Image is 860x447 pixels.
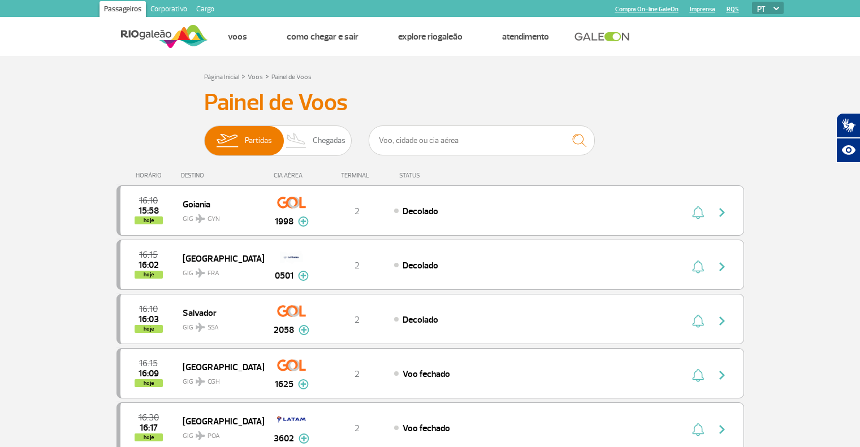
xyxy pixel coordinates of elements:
[139,370,159,377] span: 2025-09-24 16:09:00
[139,414,159,422] span: 2025-09-24 16:30:00
[298,379,309,389] img: mais-info-painel-voo.svg
[241,70,245,83] a: >
[280,126,313,155] img: slider-desembarque
[183,262,255,279] span: GIG
[146,1,192,19] a: Corporativo
[836,138,860,163] button: Abrir recursos assistivos.
[692,423,704,436] img: sino-painel-voo.svg
[183,305,255,320] span: Salvador
[139,197,158,205] span: 2025-09-24 16:10:00
[139,315,159,323] span: 2025-09-24 16:03:37
[135,216,163,224] span: hoje
[355,206,360,217] span: 2
[100,1,146,19] a: Passageiros
[287,31,358,42] a: Como chegar e sair
[313,126,345,155] span: Chegadas
[275,215,293,228] span: 1998
[394,172,486,179] div: STATUS
[692,206,704,219] img: sino-painel-voo.svg
[690,6,715,13] a: Imprensa
[139,305,158,313] span: 2025-09-24 16:10:00
[727,6,739,13] a: RQS
[208,431,220,441] span: POA
[320,172,394,179] div: TERMINAL
[196,268,205,277] img: destiny_airplane.svg
[135,325,163,333] span: hoje
[208,323,219,333] span: SSA
[299,325,309,335] img: mais-info-painel-voo.svg
[183,197,255,211] span: Goiania
[248,73,263,81] a: Voos
[204,89,656,117] h3: Painel de Voos
[403,206,438,217] span: Decolado
[139,359,158,367] span: 2025-09-24 16:15:00
[715,206,729,219] img: seta-direita-painel-voo.svg
[208,268,219,279] span: FRA
[403,260,438,271] span: Decolado
[263,172,320,179] div: CIA AÉREA
[298,271,309,281] img: mais-info-painel-voo.svg
[135,271,163,279] span: hoje
[275,377,293,391] span: 1625
[369,125,595,155] input: Voo, cidade ou cia aérea
[299,433,309,444] img: mais-info-painel-voo.svg
[139,251,158,259] span: 2025-09-24 16:15:00
[715,314,729,328] img: seta-direita-painel-voo.svg
[204,73,239,81] a: Página Inicial
[208,214,220,224] span: GYN
[403,368,450,380] span: Voo fechado
[715,260,729,274] img: seta-direita-painel-voo.svg
[403,314,438,326] span: Decolado
[715,368,729,382] img: seta-direita-painel-voo.svg
[196,214,205,223] img: destiny_airplane.svg
[355,314,360,326] span: 2
[183,316,255,333] span: GIG
[298,216,309,227] img: mais-info-painel-voo.svg
[836,113,860,138] button: Abrir tradutor de língua de sinais.
[615,6,679,13] a: Compra On-line GaleOn
[271,73,312,81] a: Painel de Voos
[275,269,293,283] span: 0501
[196,431,205,440] img: destiny_airplane.svg
[183,414,255,428] span: [GEOGRAPHIC_DATA]
[183,371,255,387] span: GIG
[192,1,219,19] a: Cargo
[208,377,220,387] span: CGH
[398,31,463,42] a: Explore RIOgaleão
[355,260,360,271] span: 2
[355,423,360,434] span: 2
[183,359,255,374] span: [GEOGRAPHIC_DATA]
[209,126,245,155] img: slider-embarque
[140,424,158,432] span: 2025-09-24 16:17:00
[265,70,269,83] a: >
[135,379,163,387] span: hoje
[355,368,360,380] span: 2
[692,368,704,382] img: sino-painel-voo.svg
[228,31,247,42] a: Voos
[135,433,163,441] span: hoje
[183,208,255,224] span: GIG
[274,432,294,445] span: 3602
[245,126,272,155] span: Partidas
[183,251,255,266] span: [GEOGRAPHIC_DATA]
[139,207,159,215] span: 2025-09-24 15:58:42
[692,260,704,274] img: sino-painel-voo.svg
[836,113,860,163] div: Plugin de acessibilidade da Hand Talk.
[502,31,549,42] a: Atendimento
[196,377,205,386] img: destiny_airplane.svg
[715,423,729,436] img: seta-direita-painel-voo.svg
[274,323,294,337] span: 2058
[139,261,159,269] span: 2025-09-24 16:02:00
[181,172,263,179] div: DESTINO
[692,314,704,328] img: sino-painel-voo.svg
[196,323,205,332] img: destiny_airplane.svg
[183,425,255,441] span: GIG
[120,172,181,179] div: HORÁRIO
[403,423,450,434] span: Voo fechado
